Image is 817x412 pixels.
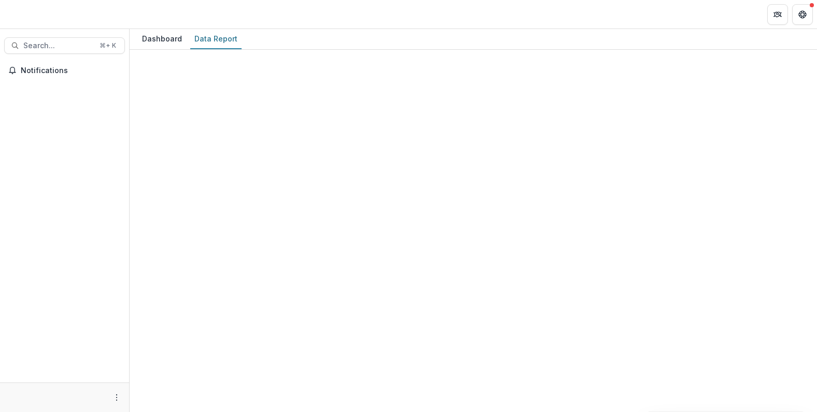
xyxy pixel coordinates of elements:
div: ⌘ + K [97,40,118,51]
button: Get Help [792,4,813,25]
span: Search... [23,41,93,50]
button: Partners [767,4,788,25]
span: Notifications [21,66,121,75]
div: Dashboard [138,31,186,46]
button: More [110,391,123,404]
div: Data Report [190,31,242,46]
button: Notifications [4,62,125,79]
a: Data Report [190,29,242,49]
button: Search... [4,37,125,54]
a: Dashboard [138,29,186,49]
